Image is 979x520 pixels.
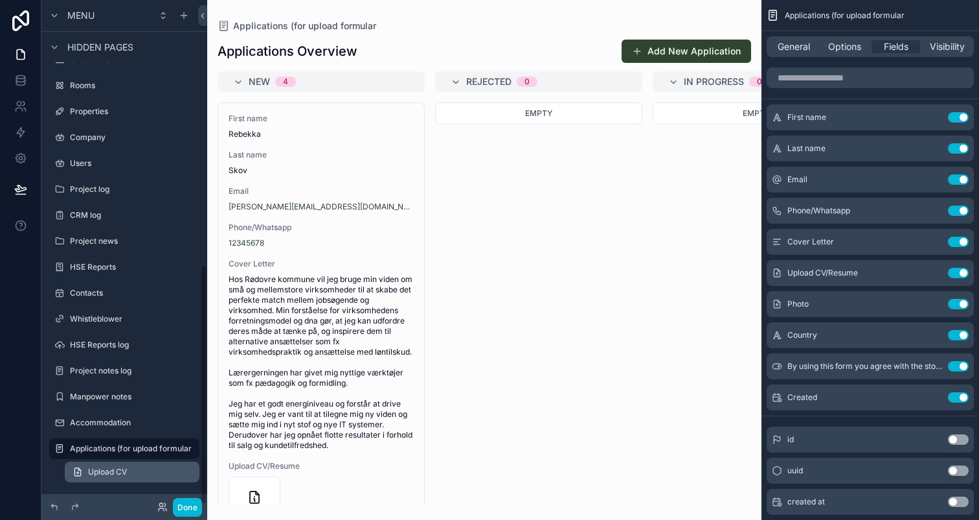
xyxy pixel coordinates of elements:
a: Accommodation [49,412,199,433]
label: Project news [70,236,197,246]
span: Upload CV [88,467,127,477]
label: Properties [70,106,197,117]
label: HSE Reports [70,262,197,272]
span: Email [787,174,807,185]
span: Phone/Whatsapp [787,206,850,216]
label: Applications (for upload formular [70,443,192,454]
span: Visibility [930,40,965,53]
a: Project news [49,231,199,252]
label: HSE Reports log [70,340,197,350]
span: General [778,40,810,53]
span: Created [787,392,817,403]
span: Photo [787,299,809,309]
label: Contacts [70,288,197,298]
span: Last name [787,143,826,154]
span: Fields [884,40,908,53]
span: uuid [787,466,803,476]
span: Options [828,40,861,53]
span: Cover Letter [787,237,834,247]
a: Rooms [49,75,199,96]
label: CRM log [70,210,197,220]
a: HSE Reports log [49,335,199,355]
a: Company [49,127,199,148]
a: Properties [49,101,199,122]
a: Manpower notes [49,386,199,407]
span: Upload CV/Resume [787,268,858,278]
label: Project notes log [70,366,197,376]
a: CRM log [49,205,199,226]
a: Applications (for upload formular [49,438,199,459]
a: HSE Reports [49,257,199,278]
label: Company [70,132,197,143]
label: Rooms [70,80,197,91]
label: Whistleblower [70,314,197,324]
label: Project log [70,184,197,195]
span: Hidden pages [67,41,133,54]
a: Upload CV [65,462,199,482]
span: Applications (for upload formular [785,10,905,21]
label: Accommodation [70,418,197,428]
span: Country [787,330,817,340]
a: Project notes log [49,360,199,381]
label: Manpower notes [70,392,197,402]
button: Done [173,498,202,517]
span: Menu [67,9,95,22]
a: Users [49,153,199,174]
span: id [787,434,794,445]
span: created at [787,497,825,507]
span: By using this form you agree with the storage and handling of your data by this website. [787,361,943,372]
a: Contacts [49,283,199,303]
span: First name [787,112,826,123]
a: Project log [49,179,199,200]
label: Users [70,158,197,169]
